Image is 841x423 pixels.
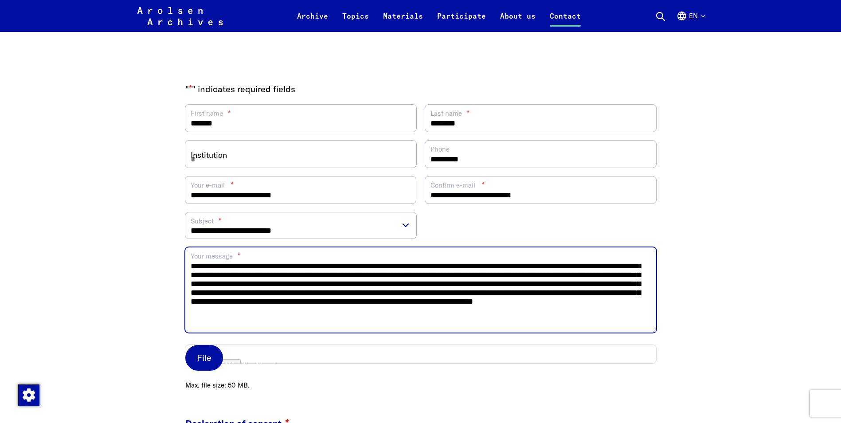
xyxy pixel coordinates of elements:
a: Materials [376,11,430,32]
a: Archive [290,11,335,32]
a: About us [493,11,543,32]
span: Max. file size: 50 MB. [185,375,656,391]
label: File [185,345,223,371]
div: Change consent [18,384,39,405]
p: " " indicates required fields [185,82,656,96]
a: Participate [430,11,493,32]
button: English, language selection [677,11,704,32]
nav: Primary [290,5,588,27]
a: Topics [335,11,376,32]
img: Change consent [18,384,39,406]
a: Contact [543,11,588,32]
